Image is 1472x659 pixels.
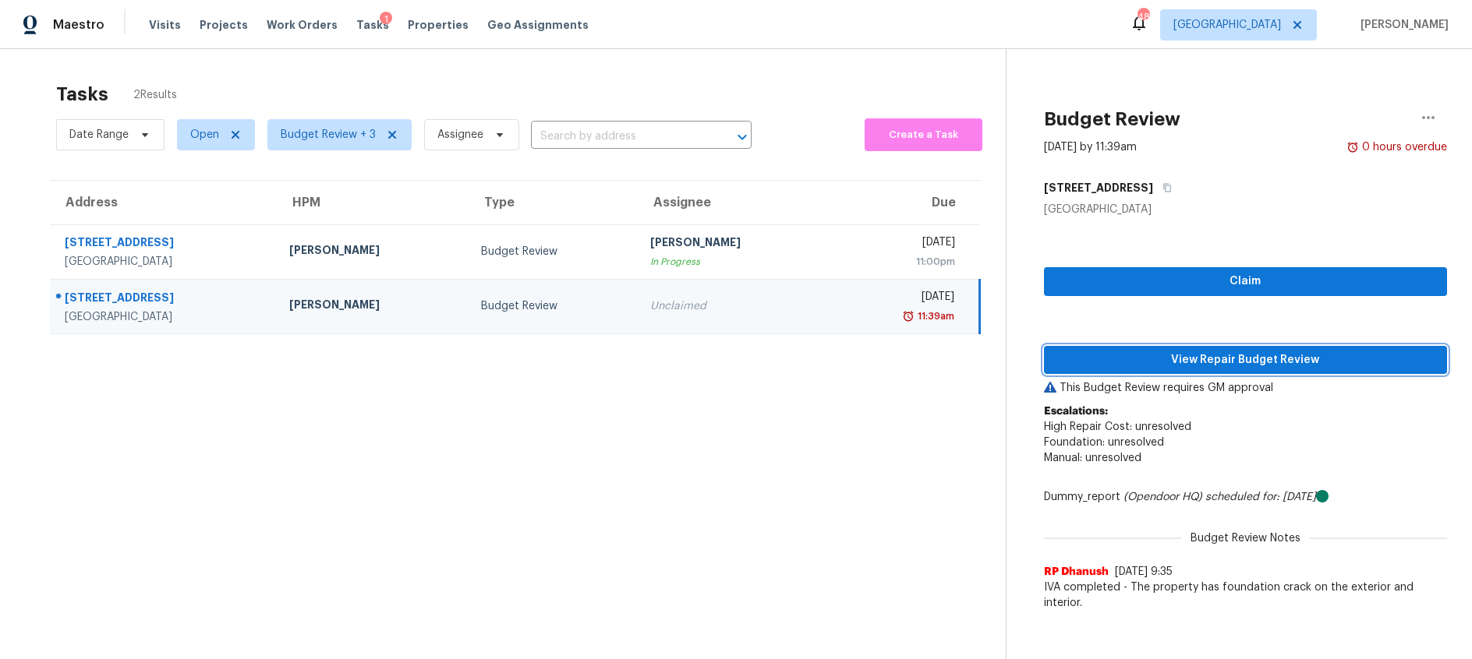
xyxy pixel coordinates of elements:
span: Geo Assignments [487,17,589,33]
div: [PERSON_NAME] [289,297,456,316]
span: Foundation: unresolved [1044,437,1164,448]
button: Copy Address [1153,174,1174,202]
span: View Repair Budget Review [1056,351,1435,370]
div: [DATE] by 11:39am [1044,139,1137,155]
div: [GEOGRAPHIC_DATA] [65,254,264,270]
span: [GEOGRAPHIC_DATA] [1173,17,1281,33]
button: Claim [1044,267,1447,296]
p: This Budget Review requires GM approval [1044,380,1447,396]
div: Budget Review [481,298,625,314]
span: IVA completed - The property has foundation crack on the exterior and interior. [1044,580,1447,611]
button: Create a Task [865,118,982,151]
div: [DATE] [842,234,955,254]
div: 48 [1138,9,1148,25]
img: Overdue Alarm Icon [1346,139,1359,155]
th: Assignee [638,181,830,224]
span: Create a Task [872,126,975,144]
span: Budget Review Notes [1181,530,1310,546]
div: [STREET_ADDRESS] [65,290,264,309]
b: Escalations: [1044,406,1108,417]
div: [PERSON_NAME] [289,242,456,262]
input: Search by address [531,125,708,149]
h5: [STREET_ADDRESS] [1044,180,1153,196]
div: [PERSON_NAME] [650,234,817,254]
span: Assignee [437,127,483,143]
div: In Progress [650,254,817,270]
span: Date Range [69,127,129,143]
th: Type [469,181,637,224]
span: Claim [1056,272,1435,291]
span: [PERSON_NAME] [1354,17,1449,33]
button: View Repair Budget Review [1044,346,1447,375]
button: Open [731,126,753,148]
span: Budget Review + 3 [281,127,376,143]
h2: Tasks [56,86,108,102]
span: Properties [408,17,469,33]
div: [DATE] [842,289,954,308]
span: Maestro [53,17,104,33]
span: High Repair Cost: unresolved [1044,421,1191,432]
span: Work Orders [267,17,338,33]
div: Dummy_report [1044,489,1447,505]
div: Unclaimed [650,298,817,314]
span: Projects [200,17,248,33]
div: [GEOGRAPHIC_DATA] [1044,202,1447,217]
i: scheduled for: [DATE] [1205,492,1316,502]
div: 0 hours overdue [1359,139,1447,155]
div: [GEOGRAPHIC_DATA] [65,309,264,325]
th: Address [50,181,277,224]
img: Overdue Alarm Icon [902,308,915,324]
th: Due [830,181,979,224]
div: 11:00pm [842,254,955,270]
th: HPM [277,181,469,224]
span: Manual: unresolved [1044,453,1141,463]
div: [STREET_ADDRESS] [65,234,264,254]
span: 2 Results [133,87,177,103]
span: Tasks [356,19,389,30]
h2: Budget Review [1044,111,1180,127]
span: RP Dhanush [1044,564,1109,580]
span: Visits [149,17,181,33]
div: 1 [380,12,392,27]
span: [DATE] 9:35 [1115,566,1173,577]
i: (Opendoor HQ) [1123,492,1202,502]
div: 11:39am [915,308,954,324]
div: Budget Review [481,244,625,259]
span: Open [190,127,219,143]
